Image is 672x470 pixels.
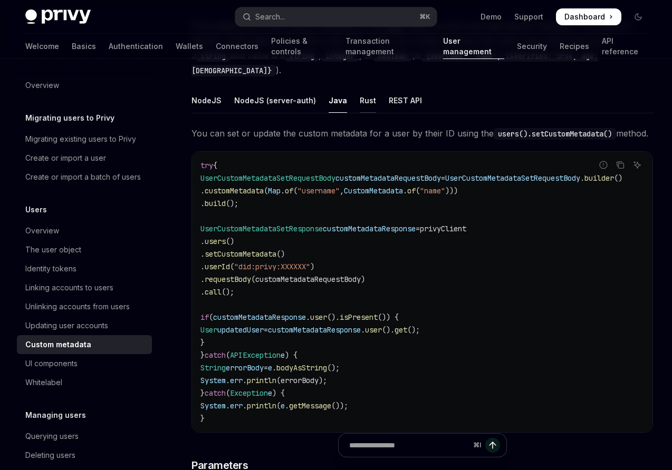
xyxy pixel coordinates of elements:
[200,350,205,360] span: }
[205,199,226,208] span: build
[251,275,365,284] span: (customMetadataRequestBody)
[25,243,81,256] div: The user object
[200,363,226,373] span: String
[230,262,234,271] span: (
[345,34,430,59] a: Transaction management
[25,171,141,183] div: Create or import a batch of users
[281,350,285,360] span: e
[340,312,378,322] span: isPresent
[205,262,230,271] span: userId
[276,363,327,373] span: bodyAsString
[331,401,348,410] span: ());
[200,275,205,284] span: .
[226,350,230,360] span: (
[109,34,163,59] a: Authentication
[329,88,347,113] div: Java
[268,388,272,398] span: e
[205,287,222,297] span: call
[25,34,59,59] a: Welcome
[285,401,289,410] span: .
[200,186,205,195] span: .
[200,173,335,183] span: UserCustomMetadataSetRequestBody
[222,287,234,297] span: ();
[255,11,285,23] div: Search...
[226,363,264,373] span: errorBody
[327,312,340,322] span: ().
[234,262,310,271] span: "did:privy:XXXXXX"
[200,376,226,385] span: System
[378,312,399,322] span: ()) {
[17,373,152,392] a: Whitelabel
[310,262,314,271] span: )
[209,312,213,322] span: (
[419,13,430,21] span: ⌘ K
[335,173,441,183] span: customMetadataRequestBody
[25,281,113,294] div: Linking accounts to users
[17,149,152,168] a: Create or import a user
[17,240,152,259] a: The user object
[200,249,205,259] span: .
[25,112,114,124] h5: Migrating users to Privy
[191,126,653,141] span: You can set or update the custom metadata for a user by their ID using the method.
[17,130,152,149] a: Migrating existing users to Privy
[264,363,268,373] span: =
[327,363,340,373] span: ();
[25,449,75,462] div: Deleting users
[445,186,458,195] span: )))
[349,434,469,457] input: Ask a question...
[416,186,420,195] span: (
[361,325,365,335] span: .
[25,133,136,145] div: Migrating existing users to Privy
[213,312,306,322] span: customMetadataResponse
[306,312,310,322] span: .
[226,237,234,246] span: ()
[216,34,258,59] a: Connectors
[25,262,76,275] div: Identity tokens
[25,357,78,370] div: UI components
[289,401,331,410] span: getMessage
[17,335,152,354] a: Custom metadata
[200,161,213,170] span: try
[200,388,205,398] span: }
[213,161,217,170] span: {
[200,414,205,423] span: }
[200,401,226,410] span: System
[205,388,226,398] span: catch
[235,7,437,26] button: Open search
[403,186,407,195] span: .
[443,34,504,59] a: User management
[517,34,547,59] a: Security
[17,446,152,465] a: Deleting users
[226,199,238,208] span: ();
[25,9,91,24] img: dark logo
[226,376,230,385] span: .
[247,401,276,410] span: println
[25,376,62,389] div: Whitelabel
[407,186,416,195] span: of
[17,278,152,297] a: Linking accounts to users
[226,388,230,398] span: (
[200,338,205,347] span: }
[389,88,422,113] div: REST API
[481,12,502,22] a: Demo
[580,173,584,183] span: .
[230,401,243,410] span: err
[243,376,247,385] span: .
[247,376,276,385] span: println
[230,388,268,398] span: Exception
[25,203,47,216] h5: Users
[285,350,297,360] span: ) {
[17,259,152,278] a: Identity tokens
[340,186,344,195] span: ,
[285,186,293,195] span: of
[271,34,333,59] a: Policies & controls
[630,8,647,25] button: Toggle dark mode
[293,186,297,195] span: (
[264,325,268,335] span: =
[25,430,79,443] div: Querying users
[243,401,247,410] span: .
[564,12,605,22] span: Dashboard
[613,158,627,172] button: Copy the contents from the code block
[310,312,327,322] span: user
[205,249,276,259] span: setCustomMetadata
